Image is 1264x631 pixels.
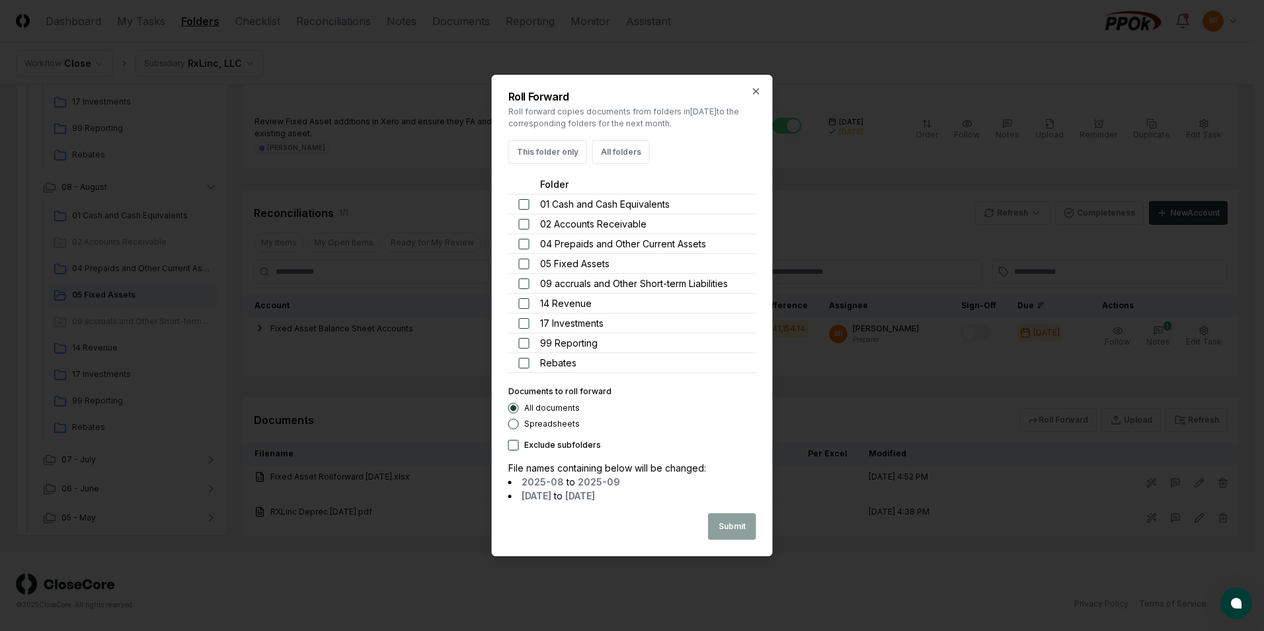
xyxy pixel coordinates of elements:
span: 09 accruals and Other Short-term Liabilities [540,276,728,290]
h2: Roll Forward [508,91,756,102]
span: 17 Investments [540,316,604,330]
span: 04 Prepaids and Other Current Assets [540,237,706,251]
span: to [554,490,563,501]
span: 01 Cash and Cash Equivalents [540,197,670,211]
span: 02 Accounts Receivable [540,217,647,231]
span: 05 Fixed Assets [540,257,610,271]
span: Rebates [540,356,576,370]
span: to [567,476,575,487]
span: 2025-08 [522,476,564,487]
span: [DATE] [522,490,551,501]
label: Documents to roll forward [508,386,612,396]
label: All documents [524,404,580,412]
span: 2025-09 [578,476,620,487]
span: [DATE] [565,490,595,501]
span: 14 Revenue [540,296,592,310]
span: 99 Reporting [540,336,598,350]
button: This folder only [508,140,587,164]
div: Folder [540,177,746,191]
label: Spreadsheets [524,420,580,428]
p: Roll forward copies documents from folders in [DATE] to the corresponding folders for the next mo... [508,106,756,130]
button: All folders [592,140,650,164]
label: Exclude subfolders [524,441,601,449]
div: File names containing below will be changed: [508,461,756,475]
